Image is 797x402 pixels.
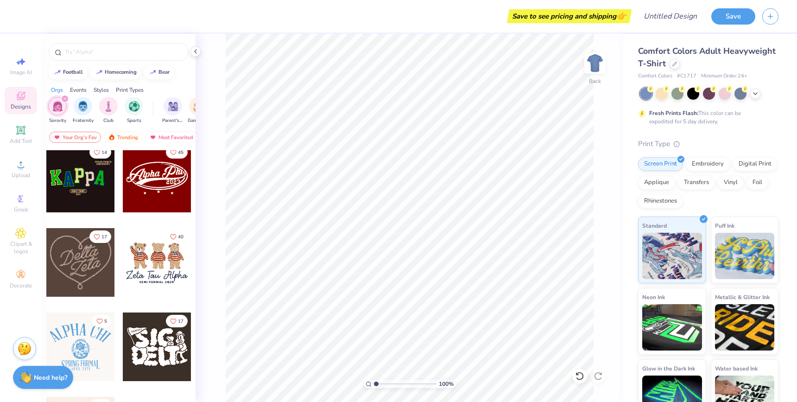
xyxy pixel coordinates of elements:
div: filter for Parent's Weekend [162,97,183,124]
button: Like [89,146,111,159]
div: filter for Fraternity [73,97,94,124]
button: homecoming [90,65,141,79]
div: Back [589,77,601,85]
img: trending.gif [108,134,115,140]
div: This color can be expedited for 5 day delivery. [649,109,763,126]
button: filter button [125,97,143,124]
span: Clipart & logos [5,240,37,255]
div: Most Favorited [145,132,197,143]
span: Game Day [188,117,209,124]
img: Neon Ink [642,304,702,351]
img: most_fav.gif [53,134,61,140]
span: Decorate [10,282,32,289]
div: Print Type [638,139,778,149]
span: Comfort Colors Adult Heavyweight T-Shirt [638,45,776,69]
img: Puff Ink [715,233,775,279]
span: 100 % [439,380,454,388]
button: Like [166,315,188,327]
div: Events [70,86,87,94]
div: bear [158,70,170,75]
img: Game Day Image [193,101,204,112]
span: Metallic & Glitter Ink [715,292,770,302]
span: Image AI [10,69,32,76]
div: Save to see pricing and shipping [509,9,629,23]
span: Club [103,117,114,124]
div: Trending [104,132,142,143]
div: Vinyl [718,176,744,190]
button: Like [166,146,188,159]
span: 👉 [616,10,626,21]
span: Water based Ink [715,364,758,373]
strong: Fresh Prints Flash: [649,109,698,117]
div: Screen Print [638,157,683,171]
span: 5 [104,319,107,324]
button: filter button [99,97,118,124]
img: Sorority Image [52,101,63,112]
img: Back [586,54,604,72]
div: filter for Game Day [188,97,209,124]
span: Glow in the Dark Ink [642,364,695,373]
span: 14 [101,150,107,155]
span: Neon Ink [642,292,665,302]
span: Puff Ink [715,221,734,230]
img: trend_line.gif [95,70,103,75]
div: Transfers [678,176,715,190]
img: trend_line.gif [54,70,61,75]
button: Save [711,8,755,25]
div: Your Org's Fav [49,132,101,143]
img: Fraternity Image [78,101,88,112]
span: Sports [127,117,141,124]
button: Like [92,315,111,327]
div: Orgs [51,86,63,94]
span: Comfort Colors [638,72,672,80]
span: Parent's Weekend [162,117,183,124]
img: Club Image [103,101,114,112]
button: filter button [188,97,209,124]
span: Sorority [49,117,66,124]
div: Print Types [116,86,144,94]
button: filter button [162,97,183,124]
span: Upload [12,172,30,179]
img: trend_line.gif [149,70,157,75]
div: filter for Club [99,97,118,124]
img: Parent's Weekend Image [168,101,178,112]
img: Standard [642,233,702,279]
div: Embroidery [686,157,730,171]
div: Styles [94,86,109,94]
button: football [49,65,87,79]
span: # C1717 [677,72,696,80]
button: Like [166,230,188,243]
span: Fraternity [73,117,94,124]
div: filter for Sports [125,97,143,124]
input: Try "Alpha" [64,47,183,57]
span: 17 [101,235,107,239]
input: Untitled Design [636,7,704,26]
span: 45 [178,150,183,155]
div: Foil [746,176,768,190]
span: Designs [11,103,31,110]
button: filter button [73,97,94,124]
strong: Need help? [34,373,67,382]
button: filter button [48,97,67,124]
div: Digital Print [733,157,778,171]
div: homecoming [105,70,137,75]
button: bear [144,65,174,79]
img: Metallic & Glitter Ink [715,304,775,351]
div: Rhinestones [638,194,683,208]
div: filter for Sorority [48,97,67,124]
img: Sports Image [129,101,139,112]
span: Greek [14,206,28,213]
button: Like [89,230,111,243]
img: most_fav.gif [149,134,157,140]
span: Standard [642,221,667,230]
span: 17 [178,319,183,324]
span: Minimum Order: 24 + [701,72,747,80]
div: football [63,70,83,75]
span: 40 [178,235,183,239]
span: Add Text [10,137,32,145]
div: Applique [638,176,675,190]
